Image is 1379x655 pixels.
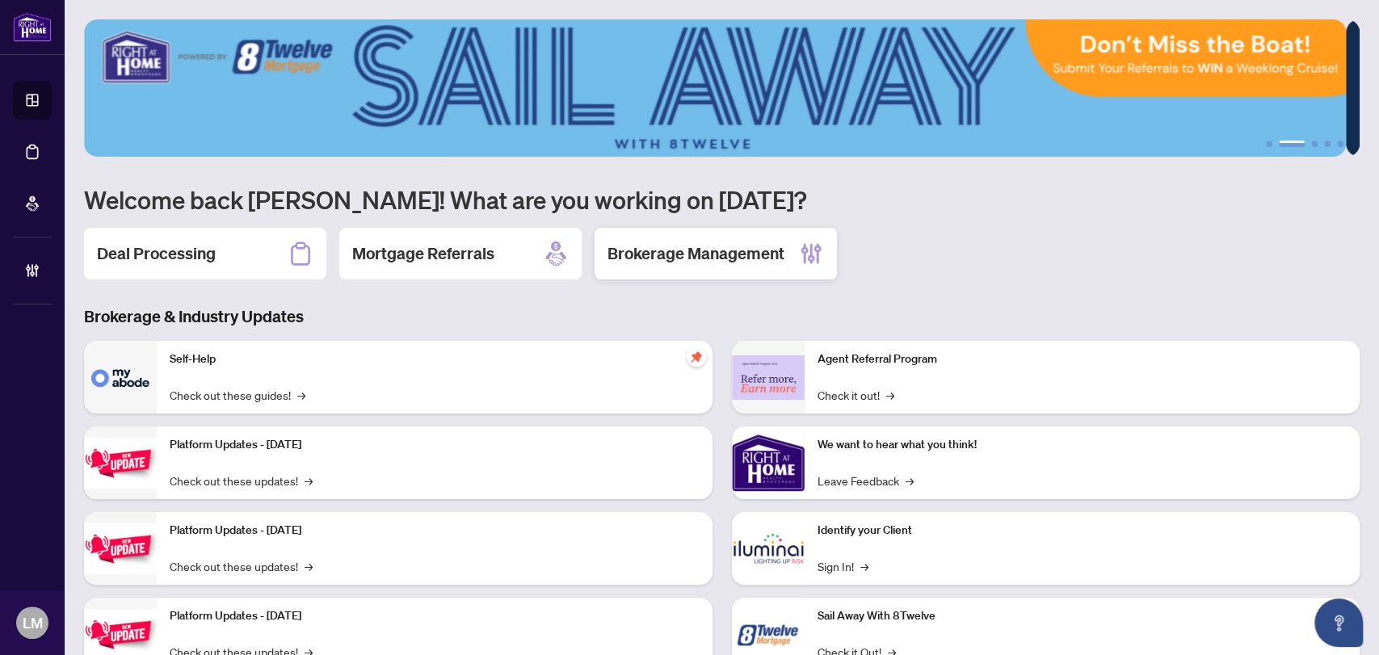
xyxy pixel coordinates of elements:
span: → [305,472,313,489]
button: 5 [1337,141,1343,147]
p: Identify your Client [818,522,1347,540]
button: 4 [1324,141,1331,147]
button: Open asap [1314,598,1363,647]
img: We want to hear what you think! [732,426,805,499]
a: Check out these updates!→ [170,472,313,489]
span: → [906,472,914,489]
a: Check it out!→ [818,386,894,404]
span: → [305,557,313,575]
a: Check out these updates!→ [170,557,313,575]
img: Slide 1 [84,19,1346,157]
span: → [297,386,305,404]
p: Platform Updates - [DATE] [170,522,700,540]
button: 2 [1279,141,1305,147]
img: logo [13,12,52,42]
a: Sign In!→ [818,557,868,575]
img: Identify your Client [732,512,805,585]
a: Leave Feedback→ [818,472,914,489]
img: Platform Updates - July 8, 2025 [84,523,157,574]
img: Self-Help [84,341,157,414]
h2: Brokerage Management [608,242,784,265]
a: Check out these guides!→ [170,386,305,404]
span: pushpin [687,347,706,367]
h2: Mortgage Referrals [352,242,494,265]
h2: Deal Processing [97,242,216,265]
p: Platform Updates - [DATE] [170,607,700,625]
button: 3 [1311,141,1318,147]
img: Agent Referral Program [732,355,805,400]
p: Platform Updates - [DATE] [170,436,700,454]
h3: Brokerage & Industry Updates [84,305,1360,328]
h1: Welcome back [PERSON_NAME]! What are you working on [DATE]? [84,184,1360,215]
span: LM [23,611,43,634]
p: Agent Referral Program [818,351,1347,368]
span: → [860,557,868,575]
img: Platform Updates - July 21, 2025 [84,438,157,489]
button: 1 [1266,141,1272,147]
span: → [886,386,894,404]
p: We want to hear what you think! [818,436,1347,454]
p: Sail Away With 8Twelve [818,607,1347,625]
p: Self-Help [170,351,700,368]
